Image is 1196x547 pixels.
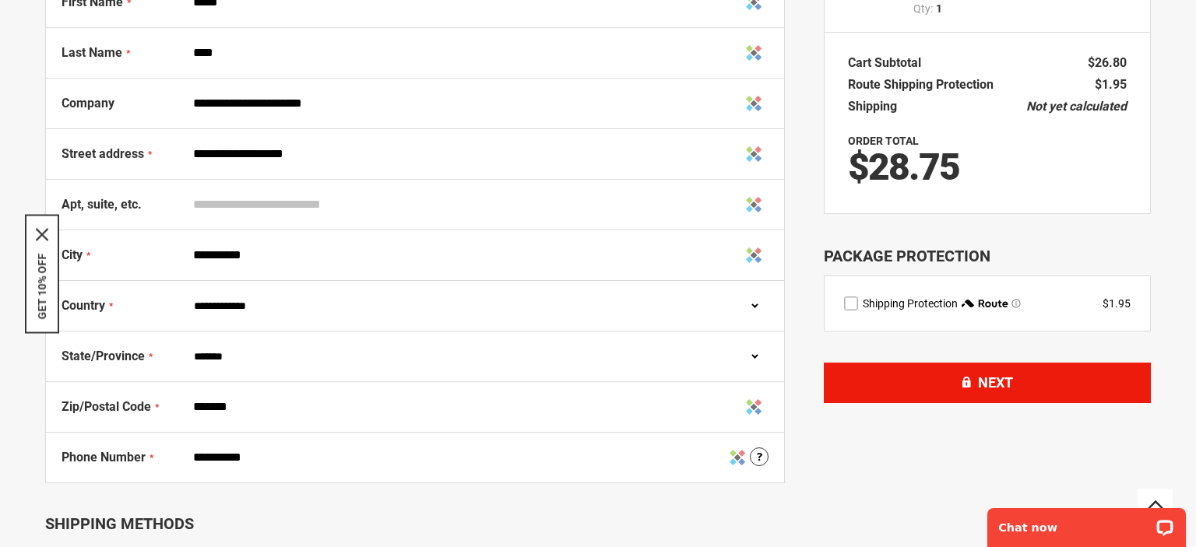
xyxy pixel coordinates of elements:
[824,363,1151,403] button: Next
[746,96,762,111] img: Sticky Password
[62,298,105,313] span: Country
[1103,296,1131,311] div: $1.95
[746,45,762,61] img: Sticky Password
[36,228,48,240] svg: close icon
[863,297,958,310] span: Shipping Protection
[1095,77,1127,92] span: $1.95
[62,197,142,212] span: Apt, suite, etc.
[62,146,144,161] span: Street address
[746,399,762,415] img: Sticky Password
[36,228,48,240] button: Close
[848,52,929,74] th: Cart Subtotal
[62,450,146,465] span: Phone Number
[977,498,1196,547] iframe: LiveChat chat widget
[978,374,1013,391] span: Next
[1026,99,1127,114] span: Not yet calculated
[730,450,745,465] img: Sticky Password
[848,145,959,189] span: $28.75
[844,296,1131,311] div: route shipping protection selector element
[1088,55,1127,70] span: $26.80
[62,349,145,363] span: State/Province
[45,514,785,533] div: Shipping Methods
[62,45,122,60] span: Last Name
[36,253,48,319] button: GET 10% OFF
[848,74,1001,96] th: Route Shipping Protection
[848,99,897,114] span: Shipping
[62,247,83,262] span: City
[62,399,151,414] span: Zip/Postal Code
[1011,299,1021,308] span: Learn more
[936,1,942,16] span: 1
[746,146,762,162] img: Sticky Password
[62,96,114,110] span: Company
[848,135,919,147] strong: Order Total
[746,197,762,212] img: Sticky Password
[824,245,1151,268] div: Package Protection
[746,247,762,263] img: Sticky Password
[913,2,930,15] span: Qty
